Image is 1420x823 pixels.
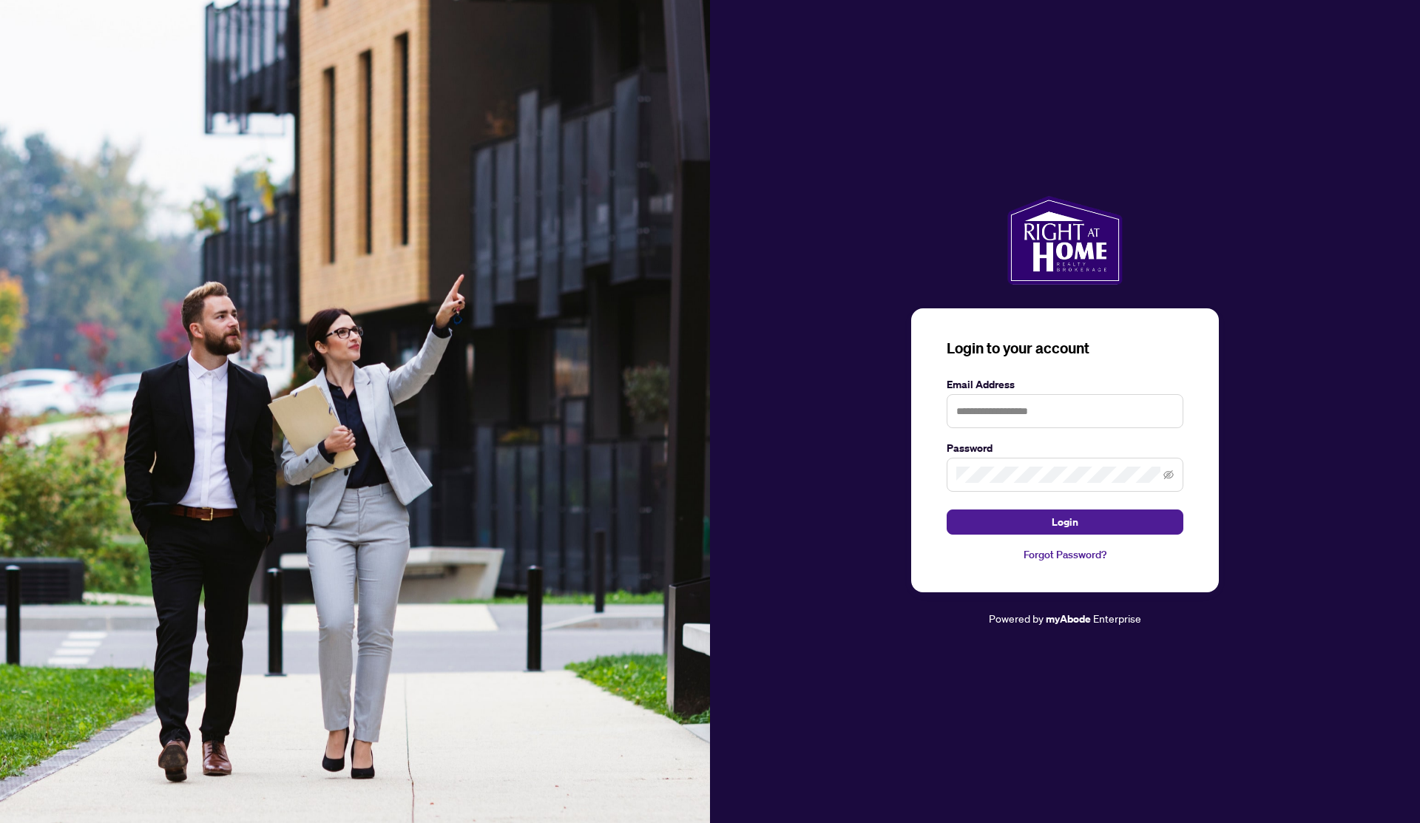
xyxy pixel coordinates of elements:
[1052,510,1078,534] span: Login
[947,546,1183,563] a: Forgot Password?
[1046,611,1091,627] a: myAbode
[947,440,1183,456] label: Password
[1163,470,1174,480] span: eye-invisible
[989,612,1044,625] span: Powered by
[947,509,1183,535] button: Login
[947,338,1183,359] h3: Login to your account
[1093,612,1141,625] span: Enterprise
[947,376,1183,393] label: Email Address
[1007,196,1122,285] img: ma-logo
